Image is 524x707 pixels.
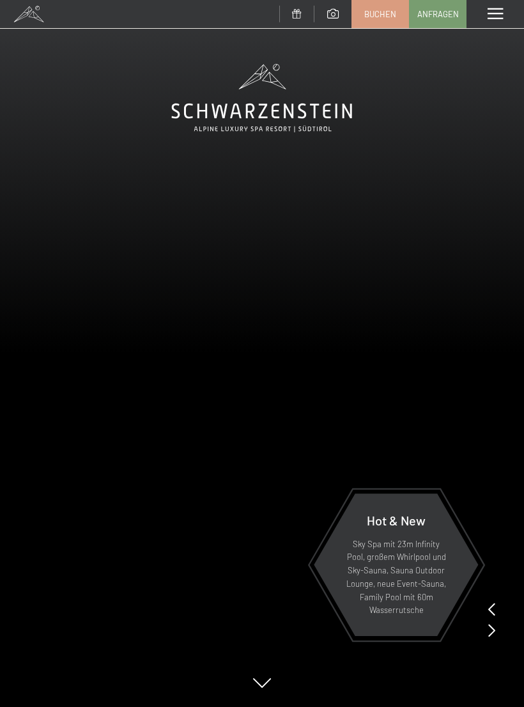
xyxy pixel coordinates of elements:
span: Hot & New [367,513,426,528]
p: Sky Spa mit 23m Infinity Pool, großem Whirlpool und Sky-Sauna, Sauna Outdoor Lounge, neue Event-S... [345,538,447,618]
a: Anfragen [410,1,466,27]
a: Hot & New Sky Spa mit 23m Infinity Pool, großem Whirlpool und Sky-Sauna, Sauna Outdoor Lounge, ne... [313,493,479,637]
span: Buchen [364,8,396,20]
span: Anfragen [417,8,459,20]
a: Buchen [352,1,408,27]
